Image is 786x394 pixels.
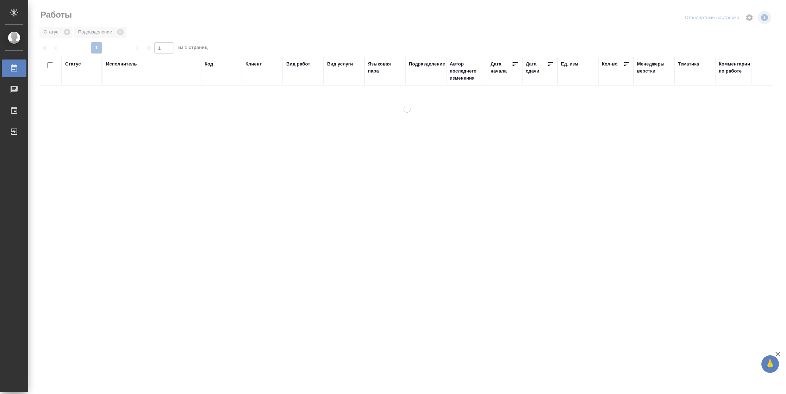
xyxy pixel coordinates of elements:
[205,61,213,68] div: Код
[65,61,81,68] div: Статус
[245,61,262,68] div: Клиент
[761,355,779,373] button: 🙏
[719,61,753,75] div: Комментарии по работе
[526,61,547,75] div: Дата сдачи
[106,61,137,68] div: Исполнитель
[678,61,699,68] div: Тематика
[327,61,353,68] div: Вид услуги
[409,61,445,68] div: Подразделение
[368,61,402,75] div: Языковая пара
[764,357,776,371] span: 🙏
[491,61,512,75] div: Дата начала
[286,61,310,68] div: Вид работ
[637,61,671,75] div: Менеджеры верстки
[602,61,618,68] div: Кол-во
[450,61,484,82] div: Автор последнего изменения
[561,61,578,68] div: Ед. изм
